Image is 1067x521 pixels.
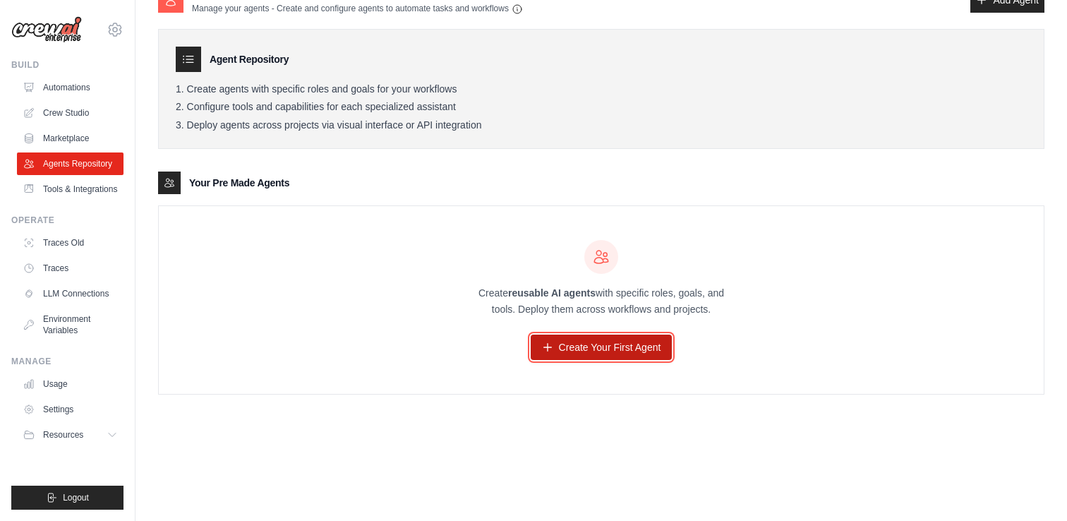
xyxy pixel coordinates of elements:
a: Traces [17,257,123,280]
a: Environment Variables [17,308,123,342]
div: Operate [11,215,123,226]
span: Logout [63,492,89,503]
li: Deploy agents across projects via visual interface or API integration [176,119,1027,132]
p: Create with specific roles, goals, and tools. Deploy them across workflows and projects. [466,285,737,318]
p: Manage your agents - Create and configure agents to automate tasks and workflows [192,3,523,15]
div: Build [11,59,123,71]
a: Settings [17,398,123,421]
a: Create Your First Agent [531,335,673,360]
h3: Agent Repository [210,52,289,66]
a: Usage [17,373,123,395]
div: Manage [11,356,123,367]
h3: Your Pre Made Agents [189,176,289,190]
span: Resources [43,429,83,441]
li: Configure tools and capabilities for each specialized assistant [176,101,1027,114]
a: Marketplace [17,127,123,150]
img: Logo [11,16,82,43]
a: Traces Old [17,232,123,254]
a: Automations [17,76,123,99]
strong: reusable AI agents [508,287,596,299]
button: Logout [11,486,123,510]
a: Agents Repository [17,152,123,175]
li: Create agents with specific roles and goals for your workflows [176,83,1027,96]
a: Crew Studio [17,102,123,124]
a: Tools & Integrations [17,178,123,200]
button: Resources [17,424,123,446]
a: LLM Connections [17,282,123,305]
